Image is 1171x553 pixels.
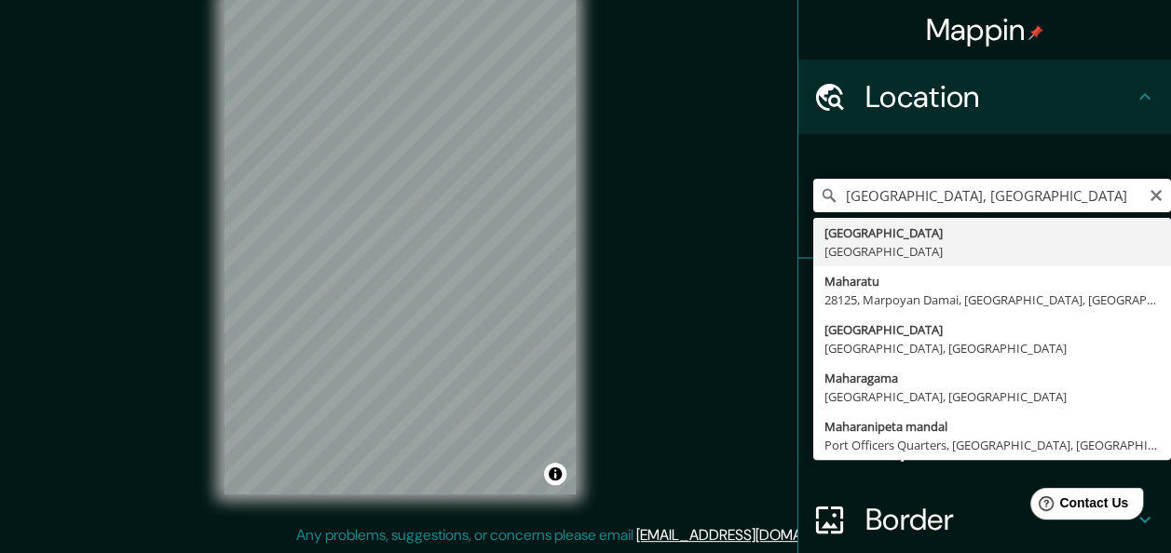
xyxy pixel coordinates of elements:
h4: Border [865,501,1134,538]
h4: Layout [865,426,1134,464]
div: [GEOGRAPHIC_DATA], [GEOGRAPHIC_DATA] [824,339,1160,357]
div: Maharagama [824,369,1160,387]
div: Style [798,333,1171,408]
a: [EMAIL_ADDRESS][DOMAIN_NAME] [636,525,866,545]
div: Port Officers Quarters, [GEOGRAPHIC_DATA], [GEOGRAPHIC_DATA], [GEOGRAPHIC_DATA], [GEOGRAPHIC_DATA] [824,436,1160,454]
button: Toggle attribution [544,463,566,485]
div: Maharanipeta mandal [824,417,1160,436]
button: Clear [1149,185,1164,203]
div: 28125, Marpoyan Damai, [GEOGRAPHIC_DATA], [GEOGRAPHIC_DATA], [GEOGRAPHIC_DATA] [824,290,1160,309]
div: [GEOGRAPHIC_DATA], [GEOGRAPHIC_DATA] [824,387,1160,406]
input: Pick your city or area [813,179,1171,212]
img: pin-icon.png [1028,25,1043,40]
div: Maharatu [824,272,1160,290]
h4: Mappin [926,11,1044,48]
h4: Location [865,78,1134,115]
iframe: Help widget launcher [1005,480,1151,533]
div: [GEOGRAPHIC_DATA] [824,223,1160,242]
div: [GEOGRAPHIC_DATA] [824,320,1160,339]
div: [GEOGRAPHIC_DATA] [824,242,1160,261]
p: Any problems, suggestions, or concerns please email . [296,524,869,546]
div: Location [798,60,1171,134]
div: Layout [798,408,1171,482]
div: Pins [798,259,1171,333]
